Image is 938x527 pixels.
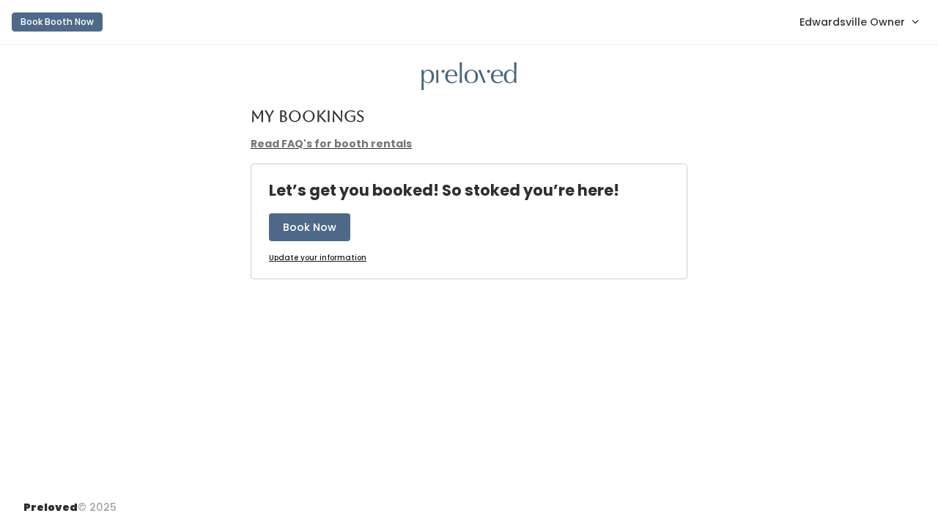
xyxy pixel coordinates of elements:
[785,6,932,37] a: Edwardsville Owner
[269,182,619,199] h4: Let’s get you booked! So stoked you’re here!
[23,500,78,515] span: Preloved
[269,253,366,264] a: Update your information
[12,12,103,32] button: Book Booth Now
[251,108,364,125] h4: My Bookings
[12,6,103,38] a: Book Booth Now
[269,213,350,241] button: Book Now
[23,488,117,515] div: © 2025
[269,252,366,263] u: Update your information
[251,136,412,151] a: Read FAQ's for booth rentals
[421,62,517,91] img: preloved logo
[799,14,905,30] span: Edwardsville Owner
